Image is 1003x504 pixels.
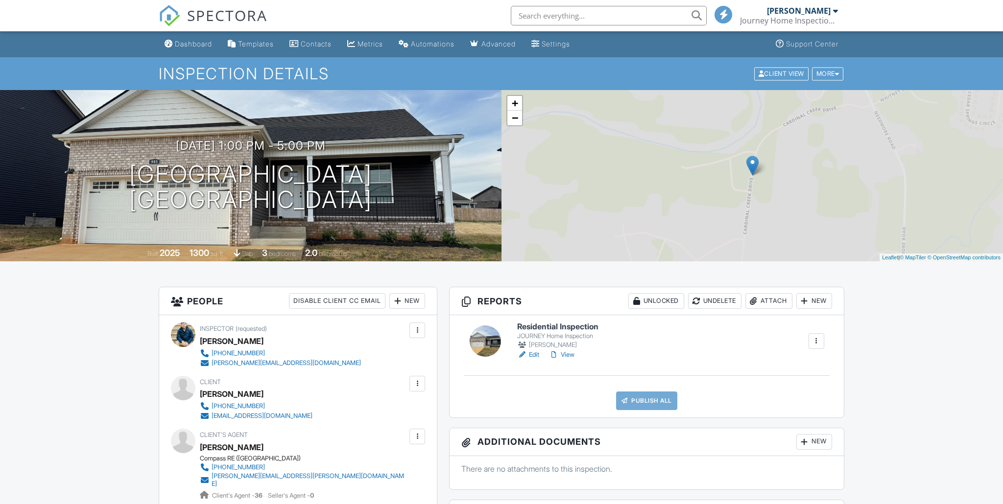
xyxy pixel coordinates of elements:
[517,332,598,340] div: JOURNEY Home Inspection
[305,248,317,258] div: 2.0
[161,35,216,53] a: Dashboard
[319,250,347,257] span: bathrooms
[481,40,516,48] div: Advanced
[754,67,809,80] div: Client View
[200,462,407,472] a: [PHONE_NUMBER]
[796,293,832,309] div: New
[511,6,707,25] input: Search everything...
[262,248,267,258] div: 3
[466,35,520,53] a: Advanced
[310,492,314,499] strong: 0
[286,35,335,53] a: Contacts
[200,325,234,332] span: Inspector
[200,387,263,401] div: [PERSON_NAME]
[395,35,458,53] a: Automations (Basic)
[289,293,385,309] div: Disable Client CC Email
[176,139,326,152] h3: [DATE] 1:00 pm - 5:00 pm
[753,69,811,77] a: Client View
[159,5,180,26] img: The Best Home Inspection Software - Spectora
[343,35,387,53] a: Metrics
[200,472,407,488] a: [PERSON_NAME][EMAIL_ADDRESS][PERSON_NAME][DOMAIN_NAME]
[928,254,1001,260] a: © OpenStreetMap contributors
[542,40,570,48] div: Settings
[200,348,361,358] a: [PHONE_NUMBER]
[147,250,158,257] span: Built
[129,161,372,213] h1: [GEOGRAPHIC_DATA] [GEOGRAPHIC_DATA]
[812,67,844,80] div: More
[517,350,539,360] a: Edit
[159,65,844,82] h1: Inspection Details
[200,455,415,462] div: Compass RE ([GEOGRAPHIC_DATA])
[200,431,248,438] span: Client's Agent
[190,248,209,258] div: 1300
[212,402,265,410] div: [PHONE_NUMBER]
[772,35,842,53] a: Support Center
[212,472,407,488] div: [PERSON_NAME][EMAIL_ADDRESS][PERSON_NAME][DOMAIN_NAME]
[796,434,832,450] div: New
[507,96,522,111] a: Zoom in
[200,334,263,348] div: [PERSON_NAME]
[175,40,212,48] div: Dashboard
[269,250,296,257] span: bedrooms
[160,248,180,258] div: 2025
[255,492,263,499] strong: 36
[200,440,263,455] a: [PERSON_NAME]
[212,349,265,357] div: [PHONE_NUMBER]
[212,463,265,471] div: [PHONE_NUMBER]
[301,40,332,48] div: Contacts
[461,463,832,474] p: There are no attachments to this inspection.
[740,16,838,25] div: Journey Home Inspection Services
[880,253,1003,262] div: |
[882,254,898,260] a: Leaflet
[527,35,574,53] a: Settings
[211,250,224,257] span: sq. ft.
[900,254,926,260] a: © MapTiler
[358,40,383,48] div: Metrics
[268,492,314,499] span: Seller's Agent -
[628,293,684,309] div: Unlocked
[745,293,792,309] div: Attach
[212,492,264,499] span: Client's Agent -
[450,287,844,315] h3: Reports
[767,6,831,16] div: [PERSON_NAME]
[224,35,278,53] a: Templates
[212,412,312,420] div: [EMAIL_ADDRESS][DOMAIN_NAME]
[411,40,454,48] div: Automations
[159,13,267,34] a: SPECTORA
[389,293,425,309] div: New
[517,322,598,349] a: Residential Inspection JOURNEY Home Inspection [PERSON_NAME]
[507,111,522,125] a: Zoom out
[200,378,221,386] span: Client
[200,411,312,421] a: [EMAIL_ADDRESS][DOMAIN_NAME]
[159,287,437,315] h3: People
[450,428,844,456] h3: Additional Documents
[616,391,677,410] a: Publish All
[212,359,361,367] div: [PERSON_NAME][EMAIL_ADDRESS][DOMAIN_NAME]
[786,40,838,48] div: Support Center
[236,325,267,332] span: (requested)
[242,250,253,257] span: slab
[549,350,574,360] a: View
[517,340,598,350] div: [PERSON_NAME]
[187,5,267,25] span: SPECTORA
[200,358,361,368] a: [PERSON_NAME][EMAIL_ADDRESS][DOMAIN_NAME]
[238,40,274,48] div: Templates
[688,293,741,309] div: Undelete
[517,322,598,331] h6: Residential Inspection
[200,401,312,411] a: [PHONE_NUMBER]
